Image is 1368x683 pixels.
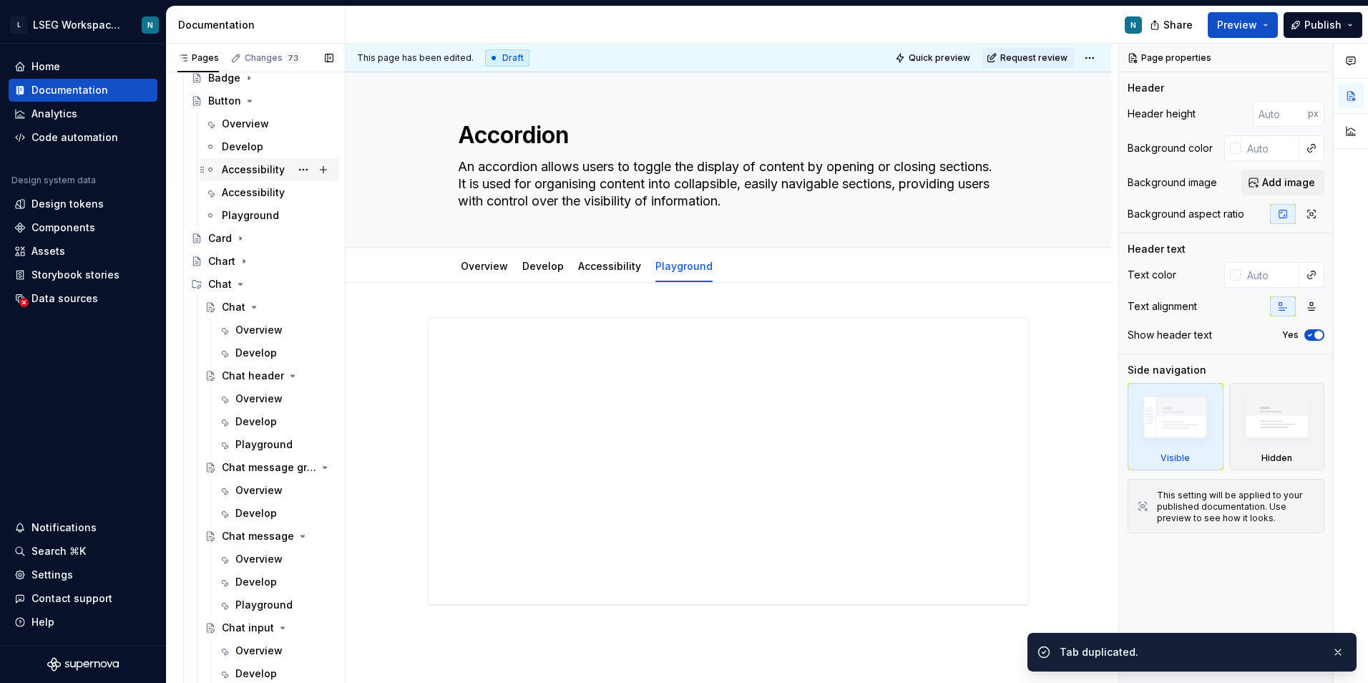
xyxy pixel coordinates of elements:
[222,300,245,314] div: Chat
[222,460,316,475] div: Chat message group
[1000,52,1067,64] span: Request review
[1282,329,1299,341] label: Yes
[11,175,96,186] div: Design system data
[357,52,474,64] span: This page has been edited.
[31,615,54,629] div: Help
[517,251,570,281] div: Develop
[199,456,339,479] a: Chat message group
[212,433,339,456] a: Playground
[1128,328,1212,342] div: Show header text
[199,112,339,135] a: Overview
[199,158,339,181] a: Accessibility
[235,598,293,612] div: Playground
[235,552,283,566] div: Overview
[199,181,339,204] a: Accessibility
[9,55,157,78] a: Home
[31,544,86,558] div: Search ⌘K
[9,587,157,610] button: Contact support
[178,18,339,32] div: Documentation
[147,19,153,31] div: N
[1161,452,1190,464] div: Visible
[235,644,283,658] div: Overview
[33,18,124,32] div: LSEG Workspace Design System
[235,415,277,429] div: Develop
[177,52,219,64] div: Pages
[208,254,235,268] div: Chart
[572,251,647,281] div: Accessibility
[9,563,157,586] a: Settings
[222,529,294,543] div: Chat message
[9,263,157,286] a: Storybook stories
[235,346,277,360] div: Develop
[222,208,279,223] div: Playground
[199,296,339,319] a: Chat
[31,268,119,282] div: Storybook stories
[31,83,108,97] div: Documentation
[31,291,98,306] div: Data sources
[31,568,73,582] div: Settings
[212,479,339,502] a: Overview
[982,48,1074,68] button: Request review
[185,67,339,89] a: Badge
[1261,452,1292,464] div: Hidden
[212,387,339,410] a: Overview
[455,155,996,213] textarea: An accordion allows users to toggle the display of content by opening or closing sections. It is ...
[235,667,277,681] div: Develop
[212,639,339,662] a: Overview
[1130,19,1136,31] div: N
[1241,262,1299,288] input: Auto
[47,657,119,672] svg: Supernova Logo
[1241,170,1324,195] button: Add image
[1208,12,1278,38] button: Preview
[208,277,232,291] div: Chat
[10,16,27,34] div: L
[212,571,339,594] a: Develop
[1163,18,1193,32] span: Share
[185,273,339,296] div: Chat
[455,251,514,281] div: Overview
[1128,107,1196,121] div: Header height
[235,483,283,498] div: Overview
[455,118,996,152] textarea: Accordion
[285,52,301,64] span: 73
[1128,175,1217,190] div: Background image
[891,48,977,68] button: Quick preview
[31,591,112,606] div: Contact support
[1128,207,1244,221] div: Background aspect ratio
[212,548,339,571] a: Overview
[1229,383,1325,470] div: Hidden
[9,516,157,539] button: Notifications
[212,319,339,341] a: Overview
[208,94,241,108] div: Button
[9,287,157,310] a: Data sources
[235,506,277,520] div: Develop
[185,250,339,273] a: Chart
[31,244,65,258] div: Assets
[461,260,508,272] a: Overview
[212,410,339,433] a: Develop
[1262,175,1315,190] span: Add image
[199,135,339,158] a: Develop
[1128,363,1206,377] div: Side navigation
[199,364,339,387] a: Chat header
[578,260,641,272] a: Accessibility
[9,611,157,634] button: Help
[1253,101,1308,127] input: Auto
[199,204,339,227] a: Playground
[9,126,157,149] a: Code automation
[9,79,157,102] a: Documentation
[1304,18,1342,32] span: Publish
[1128,81,1164,95] div: Header
[185,227,339,250] a: Card
[222,621,274,635] div: Chat input
[208,71,240,85] div: Badge
[1128,141,1213,155] div: Background color
[655,260,713,272] a: Playground
[3,9,163,40] button: LLSEG Workspace Design SystemN
[9,102,157,125] a: Analytics
[245,52,301,64] div: Changes
[31,197,104,211] div: Design tokens
[1241,135,1299,161] input: Auto
[185,89,339,112] a: Button
[235,392,283,406] div: Overview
